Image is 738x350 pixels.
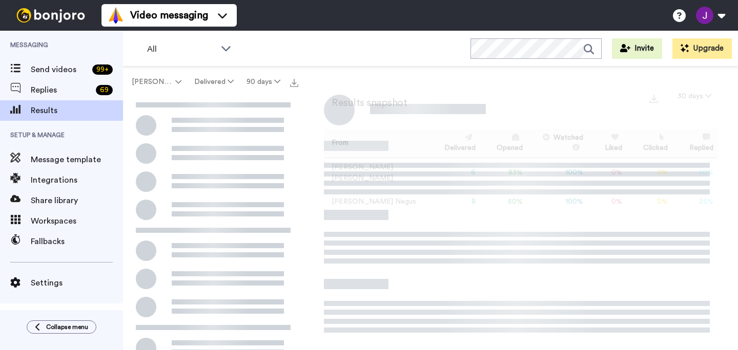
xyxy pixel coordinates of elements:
[647,91,661,105] button: Export a summary of each team member’s results that match this filter now.
[31,215,123,227] span: Workspaces
[672,129,717,158] th: Replied
[527,188,587,216] td: 100 %
[527,129,587,158] th: Watched
[672,38,732,59] button: Upgrade
[31,63,88,76] span: Send videos
[27,320,96,334] button: Collapse menu
[587,129,626,158] th: Liked
[188,73,240,91] button: Delivered
[324,158,427,188] td: [PERSON_NAME] [PERSON_NAME]
[672,158,717,188] td: 50 %
[626,158,672,188] td: 0 %
[671,87,717,105] button: 30 days
[626,188,672,216] td: 0 %
[96,85,113,95] div: 69
[31,194,123,207] span: Share library
[612,38,662,59] button: Invite
[324,188,427,216] td: [PERSON_NAME] Negus
[147,43,216,55] span: All
[650,95,658,103] img: export.svg
[287,74,301,90] button: Export all results that match these filters now.
[31,154,123,166] span: Message template
[587,158,626,188] td: 0 %
[12,8,89,23] img: bj-logo-header-white.svg
[31,277,123,289] span: Settings
[132,77,173,87] span: [PERSON_NAME]
[527,158,587,188] td: 100 %
[480,129,527,158] th: Opened
[108,7,124,24] img: vm-color.svg
[427,158,480,188] td: 6
[92,64,113,75] div: 99 +
[480,158,527,188] td: 83 %
[125,73,188,91] button: [PERSON_NAME]
[240,73,287,91] button: 90 days
[672,188,717,216] td: 25 %
[427,129,480,158] th: Delivered
[427,188,480,216] td: 8
[587,188,626,216] td: 0 %
[324,97,407,108] h2: Results snapshot
[31,235,123,248] span: Fallbacks
[31,104,123,117] span: Results
[480,188,527,216] td: 50 %
[46,323,88,331] span: Collapse menu
[130,8,208,23] span: Video messaging
[31,84,92,96] span: Replies
[324,129,427,158] th: From
[626,129,672,158] th: Clicked
[290,79,298,87] img: export.svg
[31,174,123,186] span: Integrations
